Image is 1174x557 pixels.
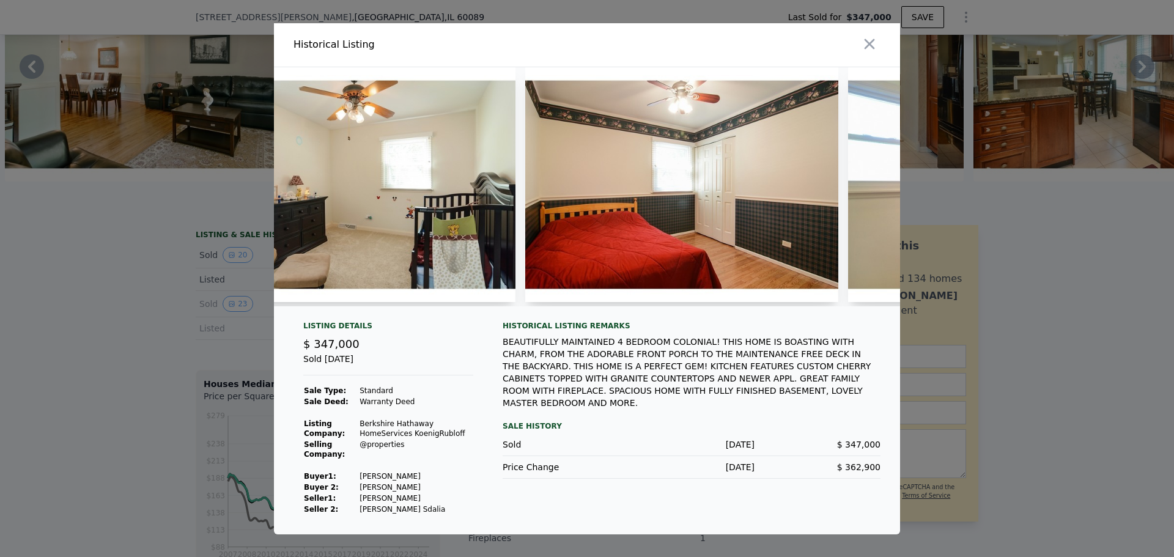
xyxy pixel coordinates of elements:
strong: Buyer 2: [304,483,339,492]
td: [PERSON_NAME] Sdalia [359,504,473,515]
span: $ 362,900 [837,462,880,472]
div: Sold [DATE] [303,353,473,375]
div: Historical Listing [293,37,582,52]
strong: Seller 1 : [304,494,336,503]
div: [DATE] [629,438,755,451]
strong: Selling Company: [304,440,345,459]
div: Price Change [503,461,629,473]
span: $ 347,000 [303,338,360,350]
span: $ 347,000 [837,440,880,449]
strong: Sale Type: [304,386,346,395]
div: Listing Details [303,321,473,336]
img: Property Img [202,67,515,302]
td: Warranty Deed [359,396,473,407]
img: Property Img [848,67,1161,302]
strong: Buyer 1 : [304,472,336,481]
td: [PERSON_NAME] [359,471,473,482]
div: Historical Listing remarks [503,321,880,331]
td: Berkshire Hathaway HomeServices KoenigRubloff [359,418,473,439]
img: Property Img [525,67,838,302]
td: [PERSON_NAME] [359,482,473,493]
div: BEAUTIFULLY MAINTAINED 4 BEDROOM COLONIAL! THIS HOME IS BOASTING WITH CHARM, FROM THE ADORABLE FR... [503,336,880,409]
td: @properties [359,439,473,460]
td: Standard [359,385,473,396]
strong: Seller 2: [304,505,338,514]
div: [DATE] [629,461,755,473]
td: [PERSON_NAME] [359,493,473,504]
div: Sale History [503,419,880,433]
div: Sold [503,438,629,451]
strong: Sale Deed: [304,397,349,406]
strong: Listing Company: [304,419,345,438]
